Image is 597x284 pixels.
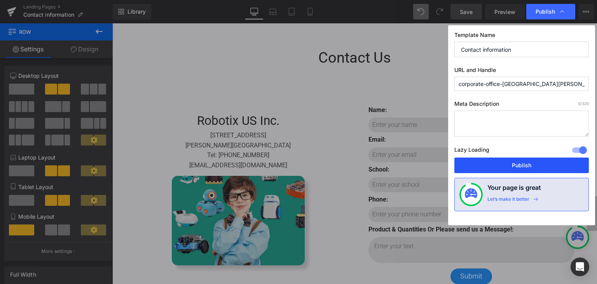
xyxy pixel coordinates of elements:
[536,8,555,15] span: Publish
[454,32,589,42] label: Template Name
[578,101,589,106] span: /320
[338,245,380,261] button: Submit
[73,118,178,126] span: [PERSON_NAME][GEOGRAPHIC_DATA]
[15,140,237,145] div: [EMAIL_ADDRESS][DOMAIN_NAME]
[454,158,589,173] button: Publish
[256,203,462,210] p: Product & Quantities Or Please send us a Message!:
[454,67,589,77] label: URL and Handle
[256,113,462,120] p: Email:
[454,145,489,158] label: Lazy Loading
[15,130,237,135] div: Tel: [PHONE_NUMBER]
[256,184,462,198] input: Enter your phone number
[256,154,462,169] input: Enter your school
[578,101,580,106] span: 0
[256,124,462,139] input: Enter your email
[465,188,477,201] img: onboarding-status.svg
[256,173,462,180] p: Phone:
[256,94,462,109] input: Enter your name
[487,196,529,206] div: Let’s make it better
[256,83,462,90] p: Name:
[98,108,154,116] span: [STREET_ADDRESS]
[256,143,462,150] p: School:
[571,258,589,276] div: Open Intercom Messenger
[15,91,237,105] h1: Robotix US Inc.
[454,100,589,110] label: Meta Description
[487,183,541,196] h4: Your page is great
